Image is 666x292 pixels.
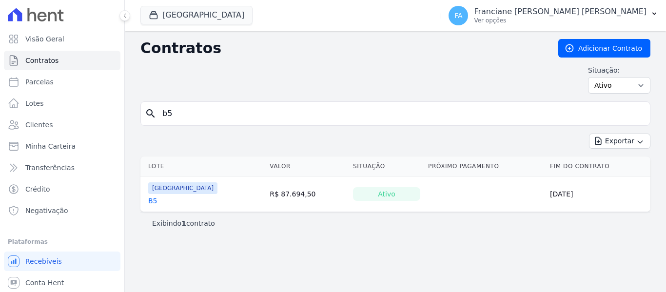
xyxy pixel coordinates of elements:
p: Ver opções [474,17,646,24]
a: Contratos [4,51,120,70]
th: Próximo Pagamento [424,156,546,176]
span: Recebíveis [25,256,62,266]
a: Lotes [4,94,120,113]
a: Negativação [4,201,120,220]
button: Exportar [589,134,650,149]
span: Transferências [25,163,75,173]
i: search [145,108,157,119]
b: 1 [181,219,186,227]
a: Adicionar Contrato [558,39,650,58]
td: [DATE] [546,176,650,212]
p: Exibindo contrato [152,218,215,228]
th: Fim do Contrato [546,156,650,176]
p: Franciane [PERSON_NAME] [PERSON_NAME] [474,7,646,17]
a: B5 [148,196,157,206]
span: Negativação [25,206,68,215]
a: Transferências [4,158,120,177]
input: Buscar por nome do lote [157,104,646,123]
span: Parcelas [25,77,54,87]
div: Plataformas [8,236,117,248]
th: Situação [349,156,424,176]
a: Clientes [4,115,120,135]
a: Minha Carteira [4,136,120,156]
span: [GEOGRAPHIC_DATA] [148,182,217,194]
span: Lotes [25,98,44,108]
td: R$ 87.694,50 [266,176,349,212]
th: Valor [266,156,349,176]
a: Recebíveis [4,252,120,271]
h2: Contratos [140,39,543,57]
span: Clientes [25,120,53,130]
label: Situação: [588,65,650,75]
th: Lote [140,156,266,176]
a: Visão Geral [4,29,120,49]
button: [GEOGRAPHIC_DATA] [140,6,253,24]
button: FA Franciane [PERSON_NAME] [PERSON_NAME] Ver opções [441,2,666,29]
a: Crédito [4,179,120,199]
span: Minha Carteira [25,141,76,151]
span: Contratos [25,56,59,65]
div: Ativo [353,187,420,201]
span: FA [454,12,462,19]
a: Parcelas [4,72,120,92]
span: Conta Hent [25,278,64,288]
span: Visão Geral [25,34,64,44]
span: Crédito [25,184,50,194]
